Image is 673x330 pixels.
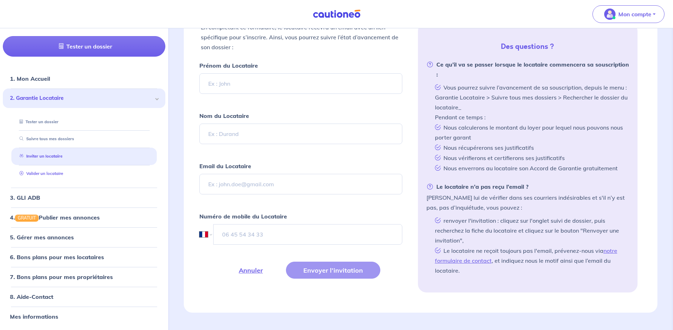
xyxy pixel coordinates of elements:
[310,10,363,18] img: Cautioneo
[199,112,249,119] strong: Nom du Locataire
[199,163,251,170] strong: Email du Locataire
[592,5,664,23] button: illu_account_valid_menu.svgMon compte
[199,124,402,144] input: Ex : Durand
[432,142,629,153] li: Nous récupérerons ses justificatifs
[426,182,629,275] li: [PERSON_NAME] lui de vérifier dans ses courriers indésirables et s'il n’y est pas, pas d’inquiétu...
[435,247,617,264] a: notre formulaire de contact
[10,94,153,102] span: 2. Garantie Locataire
[3,89,165,108] div: 2. Garantie Locataire
[11,116,157,128] div: Tester un dossier
[426,59,629,79] strong: Ce qu’il va se passer lorsque le locataire commencera sa souscription :
[17,171,63,176] a: Valider un locataire
[426,182,529,192] strong: Le locataire n’a pas reçu l’email ?
[10,214,100,221] a: 4.GRATUITPublier mes annonces
[421,42,635,51] h5: Des questions ?
[3,190,165,205] div: 3. GLI ADB
[432,122,629,142] li: Nous calculerons le montant du loyer pour lequel nous pouvons nous porter garant
[10,194,40,201] a: 3. GLI ADB
[3,270,165,284] div: 7. Bons plans pour mes propriétaires
[11,168,157,180] div: Valider un locataire
[10,293,53,300] a: 8. Aide-Contact
[10,75,50,82] a: 1. Mon Accueil
[213,224,402,245] input: 06 45 54 34 33
[11,150,157,162] div: Inviter un locataire
[3,309,165,324] div: Mes informations
[199,174,402,194] input: Ex : john.doe@gmail.com
[17,119,59,124] a: Tester un dossier
[10,234,74,241] a: 5. Gérer mes annonces
[3,290,165,304] div: 8. Aide-Contact
[3,36,165,57] a: Tester un dossier
[10,273,113,280] a: 7. Bons plans pour mes propriétaires
[432,215,629,245] li: renvoyer l'invitation : cliquez sur l'onglet suivi de dossier, puis recherchez la fiche du locata...
[432,82,629,122] li: Vous pourrez suivre l’avancement de sa souscription, depuis le menu : Garantie Locataire > Suivre...
[10,313,58,320] a: Mes informations
[3,250,165,264] div: 6. Bons plans pour mes locataires
[432,153,629,163] li: Nous vérifierons et certifierons ses justificatifs
[11,133,157,145] div: Suivre tous mes dossiers
[432,163,629,173] li: Nous enverrons au locataire son Accord de Garantie gratuitement
[199,73,402,94] input: Ex : John
[604,8,616,20] img: illu_account_valid_menu.svg
[3,230,165,244] div: 5. Gérer mes annonces
[3,210,165,224] div: 4.GRATUITPublier mes annonces
[432,245,629,275] li: Le locataire ne reçoit toujours pas l'email, prévenez-nous via , et indiquez nous le motif ainsi ...
[618,10,651,18] p: Mon compte
[10,254,104,261] a: 6. Bons plans pour mes locataires
[199,62,258,69] strong: Prénom du Locataire
[17,137,74,142] a: Suivre tous mes dossiers
[201,22,401,52] p: En complétant ce formulaire, le locataire recevra un email avec un lien spécifique pour s’inscrir...
[17,154,62,159] a: Inviter un locataire
[199,213,287,220] strong: Numéro de mobile du Locataire
[3,72,165,86] div: 1. Mon Accueil
[221,262,280,279] button: Annuler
